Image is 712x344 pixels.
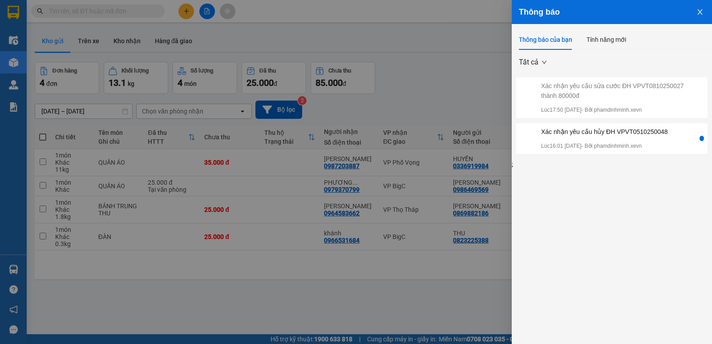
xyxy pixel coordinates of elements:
span: close [696,8,704,16]
div: Thông báo của bạn [519,35,572,45]
div: Thông báo [519,7,705,17]
div: ; [512,50,712,169]
div: Xác nhận yêu cầu hủy ĐH VPVT0510250048 [541,127,668,137]
p: Lúc 16:01 [DATE] - Bởi phamdinhminh.xevn [541,142,668,150]
div: Tính năng mới [587,35,626,45]
span: Tất cả [519,56,546,69]
div: Xác nhận yêu cầu sửa cước ĐH VPVT0810250027 thành 80000đ [541,81,696,101]
p: Lúc 17:50 [DATE] - Bởi phamdinhminh.xevn [541,106,696,114]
